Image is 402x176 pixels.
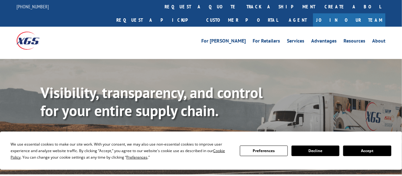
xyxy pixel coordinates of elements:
a: Agent [283,13,313,27]
a: Advantages [311,38,337,45]
b: Visibility, transparency, and control for your entire supply chain. [40,83,263,120]
a: For [PERSON_NAME] [201,38,246,45]
button: Preferences [240,146,288,156]
a: Resources [344,38,365,45]
button: Decline [292,146,339,156]
a: Join Our Team [313,13,386,27]
a: Request a pickup [112,13,202,27]
div: We use essential cookies to make our site work. With your consent, we may also use non-essential ... [11,141,232,160]
a: Services [287,38,304,45]
span: Preferences [126,155,147,160]
a: [PHONE_NUMBER] [16,3,49,10]
a: For Retailers [253,38,280,45]
button: Accept [343,146,391,156]
a: About [372,38,386,45]
a: Customer Portal [202,13,283,27]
